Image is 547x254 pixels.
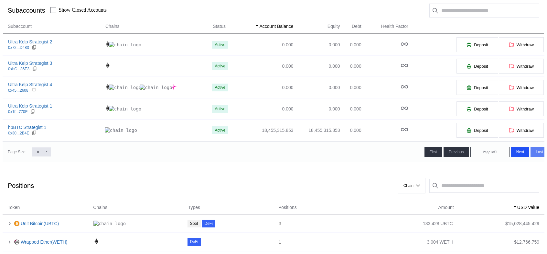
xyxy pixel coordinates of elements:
[340,98,362,120] td: 0.000
[499,101,544,117] button: Withdraw
[424,147,442,157] button: First
[109,42,141,48] img: chain logo
[499,58,544,74] button: Withdraw
[213,23,226,30] span: Status
[109,85,141,90] img: chain logo
[8,45,29,50] div: 0x72...D483
[517,64,534,69] span: Withdraw
[352,23,361,30] span: Debt
[294,77,340,98] td: 0.000
[279,221,361,226] div: 3
[93,204,107,211] span: Chains
[403,183,413,188] span: Chain
[516,150,524,154] span: Next
[237,55,294,77] td: 0.000
[8,39,52,45] div: Ultra Kelp Strategist 2
[278,204,297,211] span: Positions
[171,84,177,90] img: chain logo
[517,42,534,47] span: Withdraw
[105,63,111,68] img: chain logo
[430,150,437,154] span: First
[8,60,52,66] div: Ultra Kelp Strategist 3
[294,34,340,55] td: 0.000
[215,64,225,68] div: Active
[456,101,498,117] button: Deposit
[8,124,46,130] div: hbBTC Strategist 1
[444,147,469,157] button: Previous
[474,107,488,111] span: Deposit
[93,221,126,226] img: chain logo
[8,23,32,30] span: Subaccount
[474,64,488,69] span: Deposit
[215,42,225,47] div: Active
[237,120,294,141] td: 18,455,315.853
[456,80,498,95] button: Deposit
[21,221,59,226] a: Unit Bitcoin(UBTC)
[499,80,544,95] button: Withdraw
[427,239,453,245] div: 3.004 WETH
[14,221,19,226] img: ubtc.jpg
[474,85,488,90] span: Deposit
[474,42,488,47] span: Deposit
[327,23,340,30] span: Equity
[340,77,362,98] td: 0.000
[340,34,362,55] td: 0.000
[514,239,539,245] div: $ 12,766.759
[340,55,362,77] td: 0.000
[8,82,52,87] div: Ultra Kelp Strategist 4
[456,122,498,138] button: Deposit
[59,7,107,13] label: Show Closed Accounts
[215,128,225,133] div: Active
[517,204,539,211] span: USD Value
[105,84,111,90] img: chain logo
[8,110,27,114] div: 0x1f...770F
[511,147,530,157] button: Next
[8,88,28,93] div: 0x45...2608
[215,85,225,90] div: Active
[456,37,498,52] button: Deposit
[340,120,362,141] td: 0.000
[259,23,293,30] span: Account Balance
[279,239,361,245] div: 1
[499,37,544,52] button: Withdraw
[517,85,534,90] span: Withdraw
[294,55,340,77] td: 0.000
[474,128,488,133] span: Deposit
[8,204,20,211] span: Token
[105,41,111,47] img: chain logo
[456,58,498,74] button: Deposit
[449,150,464,154] span: Previous
[190,221,198,226] div: Spot
[105,127,137,133] img: chain logo
[517,128,534,133] span: Withdraw
[109,106,141,112] img: chain logo
[14,239,19,245] img: weth.png
[190,239,198,244] div: DeFi
[381,23,408,30] span: Health Factor
[237,98,294,120] td: 0.000
[8,150,27,154] div: Page Size:
[188,204,200,211] span: Types
[505,221,539,226] div: $ 15,028,445.429
[8,131,29,135] div: 0x30...2B4E
[93,238,99,244] img: chain logo
[398,178,425,193] button: Chain
[237,34,294,55] td: 0.000
[237,77,294,98] td: 0.000
[294,120,340,141] td: 18,455,315.853
[499,122,544,138] button: Withdraw
[8,7,45,14] div: Subaccounts
[140,85,172,90] img: chain logo
[215,107,225,111] div: Active
[21,239,67,245] a: Wrapped Ether(WETH)
[517,107,534,111] span: Withdraw
[105,105,111,111] img: chain logo
[205,221,213,226] div: DeFi
[438,204,454,211] span: Amount
[8,182,34,190] div: Positions
[423,221,453,226] div: 133.428 UBTC
[8,67,29,71] div: 0xbC...36E3
[483,150,497,155] span: Page 1 of 2
[8,103,52,109] div: Ultra Kelp Strategist 1
[105,23,120,30] span: Chains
